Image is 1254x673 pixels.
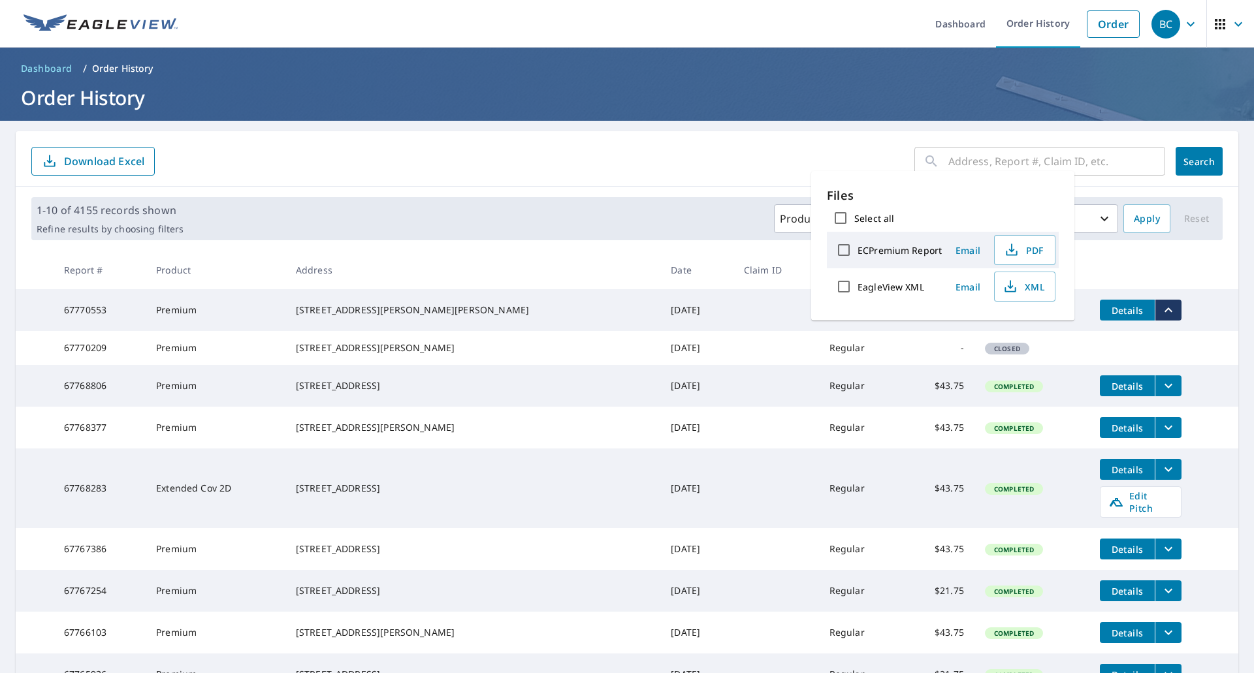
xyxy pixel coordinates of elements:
[1108,585,1147,597] span: Details
[819,448,902,528] td: Regular
[54,528,146,570] td: 67767386
[660,251,733,289] th: Date
[1155,375,1182,396] button: filesDropdownBtn-67768806
[54,331,146,365] td: 67770209
[858,244,942,257] label: ECPremium Report
[1100,300,1155,321] button: detailsBtn-67770553
[994,235,1055,265] button: PDF
[1123,204,1170,233] button: Apply
[285,251,660,289] th: Address
[146,251,285,289] th: Product
[1134,211,1160,227] span: Apply
[54,289,146,331] td: 67770553
[24,14,178,34] img: EV Logo
[1108,490,1173,514] span: Edit Pitch
[660,289,733,331] td: [DATE]
[146,289,285,331] td: Premium
[54,448,146,528] td: 67768283
[986,424,1042,433] span: Completed
[146,612,285,653] td: Premium
[83,61,87,76] li: /
[827,187,1059,204] p: Files
[819,570,902,612] td: Regular
[1155,417,1182,438] button: filesDropdownBtn-67768377
[733,251,819,289] th: Claim ID
[901,407,974,448] td: $43.75
[901,570,974,612] td: $21.75
[986,382,1042,391] span: Completed
[146,448,285,528] td: Extended Cov 2D
[994,272,1055,302] button: XML
[296,304,650,317] div: [STREET_ADDRESS][PERSON_NAME][PERSON_NAME]
[1108,380,1147,392] span: Details
[21,62,72,75] span: Dashboard
[660,570,733,612] td: [DATE]
[146,528,285,570] td: Premium
[780,211,826,227] p: Products
[1155,539,1182,559] button: filesDropdownBtn-67767386
[1003,279,1044,294] span: XML
[37,223,184,235] p: Refine results by choosing filters
[54,251,146,289] th: Report #
[1087,10,1140,38] a: Order
[952,244,984,257] span: Email
[660,407,733,448] td: [DATE]
[947,277,989,297] button: Email
[37,202,184,218] p: 1-10 of 4155 records shown
[31,147,155,176] button: Download Excel
[819,365,902,407] td: Regular
[774,204,850,233] button: Products
[1108,422,1147,434] span: Details
[1155,459,1182,480] button: filesDropdownBtn-67768283
[1155,300,1182,321] button: filesDropdownBtn-67770553
[1100,417,1155,438] button: detailsBtn-67768377
[1108,463,1147,476] span: Details
[660,331,733,365] td: [DATE]
[901,331,974,365] td: -
[986,629,1042,638] span: Completed
[296,421,650,434] div: [STREET_ADDRESS][PERSON_NAME]
[146,365,285,407] td: Premium
[146,331,285,365] td: Premium
[901,448,974,528] td: $43.75
[1100,580,1155,601] button: detailsBtn-67767254
[986,484,1042,493] span: Completed
[986,344,1028,353] span: Closed
[16,58,78,79] a: Dashboard
[16,84,1238,111] h1: Order History
[901,365,974,407] td: $43.75
[660,448,733,528] td: [DATE]
[296,482,650,495] div: [STREET_ADDRESS]
[947,240,989,260] button: Email
[901,612,974,653] td: $43.75
[54,407,146,448] td: 67768377
[819,612,902,653] td: Regular
[858,281,924,293] label: EagleView XML
[54,365,146,407] td: 67768806
[1155,580,1182,601] button: filesDropdownBtn-67767254
[1176,147,1223,176] button: Search
[819,331,902,365] td: Regular
[146,570,285,612] td: Premium
[1100,622,1155,643] button: detailsBtn-67766103
[296,542,650,556] div: [STREET_ADDRESS]
[1108,627,1147,639] span: Details
[54,612,146,653] td: 67766103
[901,528,974,570] td: $43.75
[296,379,650,392] div: [STREET_ADDRESS]
[1108,304,1147,317] span: Details
[1003,242,1044,258] span: PDF
[16,58,1238,79] nav: breadcrumb
[660,365,733,407] td: [DATE]
[819,407,902,448] td: Regular
[1155,622,1182,643] button: filesDropdownBtn-67766103
[660,528,733,570] td: [DATE]
[986,587,1042,596] span: Completed
[660,612,733,653] td: [DATE]
[1100,459,1155,480] button: detailsBtn-67768283
[1186,155,1212,168] span: Search
[296,626,650,639] div: [STREET_ADDRESS][PERSON_NAME]
[1151,10,1180,39] div: BC
[1108,543,1147,556] span: Details
[146,407,285,448] td: Premium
